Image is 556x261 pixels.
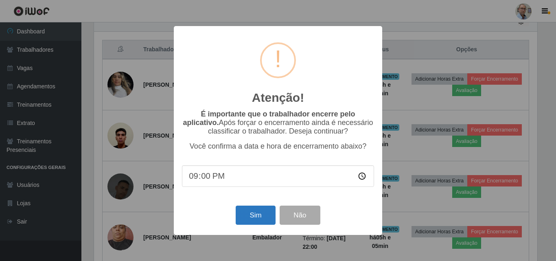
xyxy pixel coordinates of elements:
button: Não [280,206,320,225]
p: Você confirma a data e hora de encerramento abaixo? [182,142,374,151]
b: É importante que o trabalhador encerre pelo aplicativo. [183,110,355,127]
h2: Atenção! [252,90,304,105]
button: Sim [236,206,275,225]
p: Após forçar o encerramento ainda é necessário classificar o trabalhador. Deseja continuar? [182,110,374,136]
